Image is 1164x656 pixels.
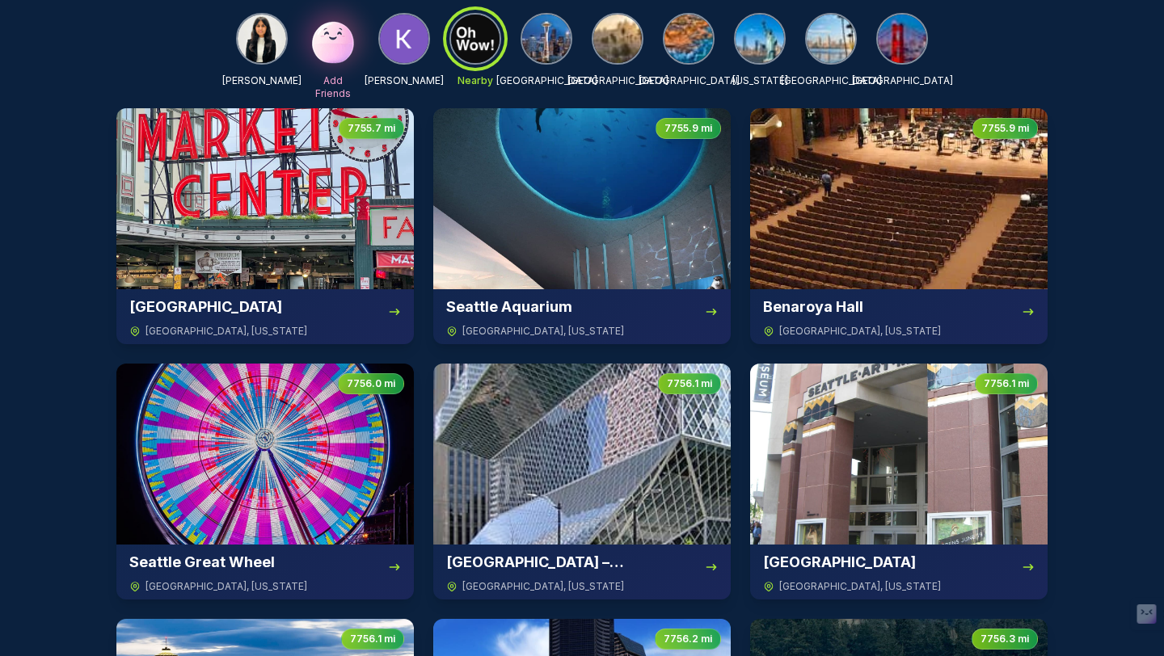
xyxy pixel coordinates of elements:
[347,377,395,390] span: 7756.0 mi
[522,15,571,63] img: Seattle
[365,74,444,87] p: [PERSON_NAME]
[238,15,286,63] img: KHUSHI KASTURIYA
[667,377,712,390] span: 7756.1 mi
[145,325,307,338] span: [GEOGRAPHIC_DATA] , [US_STATE]
[981,633,1029,645] span: 7756.3 mi
[567,74,668,87] p: [GEOGRAPHIC_DATA]
[433,108,731,289] img: Seattle Aquarium
[462,325,624,338] span: [GEOGRAPHIC_DATA] , [US_STATE]
[852,74,953,87] p: [GEOGRAPHIC_DATA]
[750,364,1048,545] img: Seattle Art Museum
[763,296,863,318] h3: Benaroya Hall
[750,108,1048,289] img: Benaroya Hall
[129,296,282,318] h3: [GEOGRAPHIC_DATA]
[129,551,275,574] h3: Seattle Great Wheel
[433,364,731,545] img: Seattle Public Library – Central Library
[781,74,882,87] p: [GEOGRAPHIC_DATA]
[307,13,359,65] img: Add Friends
[763,551,916,574] h3: [GEOGRAPHIC_DATA]
[779,325,941,338] span: [GEOGRAPHIC_DATA] , [US_STATE]
[981,122,1029,135] span: 7755.9 mi
[222,74,302,87] p: [PERSON_NAME]
[458,74,493,87] p: Nearby
[145,580,307,593] span: [GEOGRAPHIC_DATA] , [US_STATE]
[116,108,414,289] img: Pike Place Market
[878,15,926,63] img: San Francisco
[779,580,941,593] span: [GEOGRAPHIC_DATA] , [US_STATE]
[446,296,572,318] h3: Seattle Aquarium
[462,580,624,593] span: [GEOGRAPHIC_DATA] , [US_STATE]
[593,15,642,63] img: Los Angeles
[664,122,712,135] span: 7755.9 mi
[307,74,359,100] p: Add Friends
[496,74,597,87] p: [GEOGRAPHIC_DATA]
[380,15,428,63] img: Khushi Kasturiya
[446,551,705,574] h3: [GEOGRAPHIC_DATA] – [GEOGRAPHIC_DATA]
[736,15,784,63] img: New York
[807,15,855,63] img: San Diego
[732,74,788,87] p: [US_STATE]
[664,633,712,645] span: 7756.2 mi
[639,74,740,87] p: [GEOGRAPHIC_DATA]
[116,364,414,545] img: Seattle Great Wheel
[984,377,1029,390] span: 7756.1 mi
[350,633,395,645] span: 7756.1 mi
[664,15,713,63] img: Orange County
[348,122,395,135] span: 7755.7 mi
